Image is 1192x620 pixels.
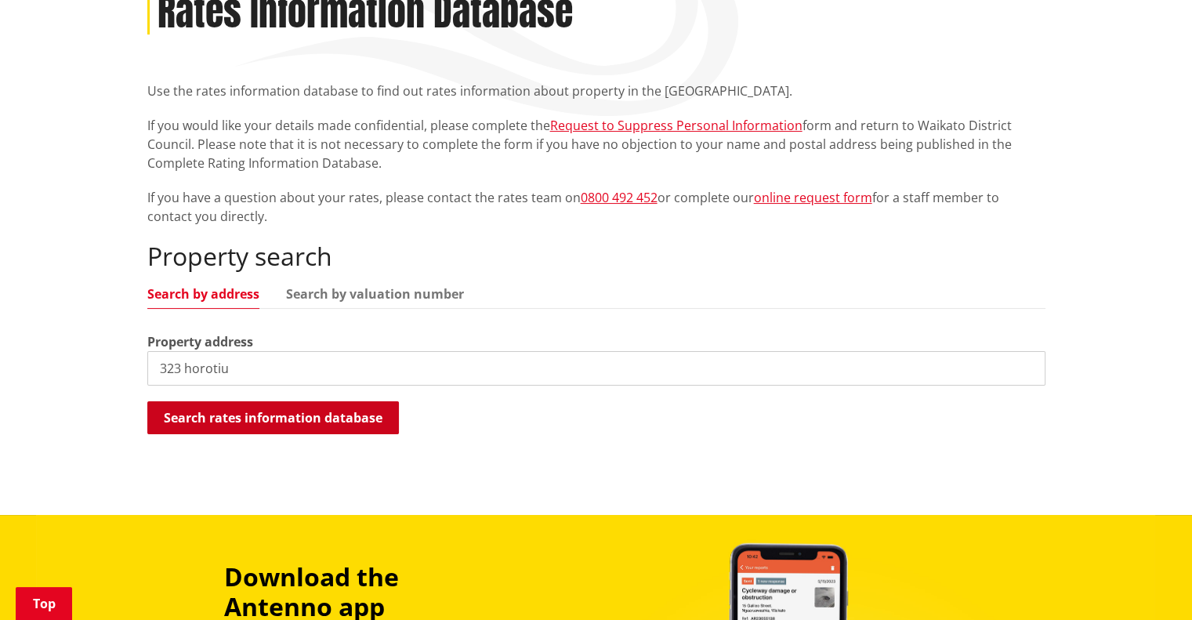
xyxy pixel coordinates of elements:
[147,288,259,300] a: Search by address
[147,332,253,351] label: Property address
[147,82,1045,100] p: Use the rates information database to find out rates information about property in the [GEOGRAPHI...
[147,401,399,434] button: Search rates information database
[147,241,1045,271] h2: Property search
[550,117,803,134] a: Request to Suppress Personal Information
[754,189,872,206] a: online request form
[147,351,1045,386] input: e.g. Duke Street NGARUAWAHIA
[147,116,1045,172] p: If you would like your details made confidential, please complete the form and return to Waikato ...
[1120,554,1176,611] iframe: Messenger Launcher
[581,189,658,206] a: 0800 492 452
[147,188,1045,226] p: If you have a question about your rates, please contact the rates team on or complete our for a s...
[16,587,72,620] a: Top
[286,288,464,300] a: Search by valuation number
